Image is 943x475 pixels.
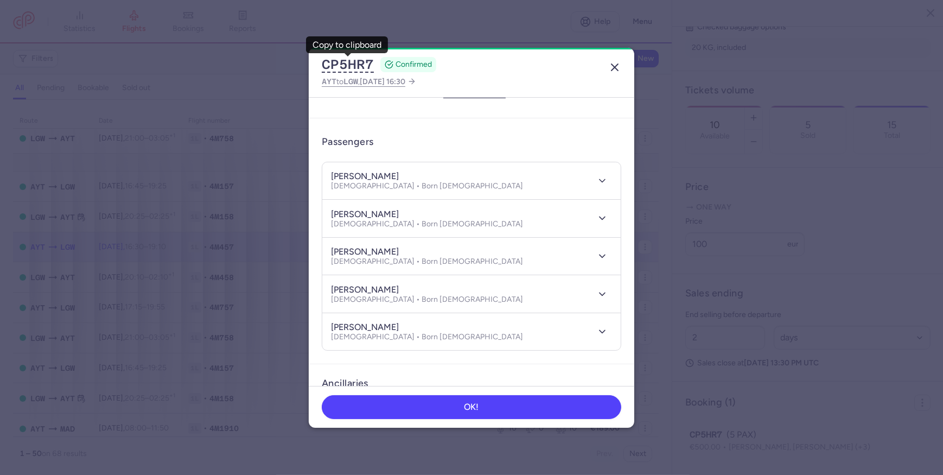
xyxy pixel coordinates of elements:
[322,377,621,390] h3: Ancillaries
[322,56,374,73] button: CP5HR7
[322,75,416,88] a: AYTtoLGW,[DATE] 16:30
[331,209,399,220] h4: [PERSON_NAME]
[331,246,399,257] h4: [PERSON_NAME]
[322,136,374,148] h3: Passengers
[331,257,523,266] p: [DEMOGRAPHIC_DATA] • Born [DEMOGRAPHIC_DATA]
[343,77,358,86] span: LGW
[322,75,405,88] span: to ,
[396,59,432,70] span: CONFIRMED
[331,295,523,304] p: [DEMOGRAPHIC_DATA] • Born [DEMOGRAPHIC_DATA]
[360,77,405,86] span: [DATE] 16:30
[331,284,399,295] h4: [PERSON_NAME]
[331,322,399,333] h4: [PERSON_NAME]
[331,171,399,182] h4: [PERSON_NAME]
[331,220,523,229] p: [DEMOGRAPHIC_DATA] • Born [DEMOGRAPHIC_DATA]
[322,395,621,419] button: OK!
[331,182,523,191] p: [DEMOGRAPHIC_DATA] • Born [DEMOGRAPHIC_DATA]
[322,77,336,86] span: AYT
[313,40,381,50] div: Copy to clipboard
[331,333,523,341] p: [DEMOGRAPHIC_DATA] • Born [DEMOGRAPHIC_DATA]
[464,402,479,412] span: OK!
